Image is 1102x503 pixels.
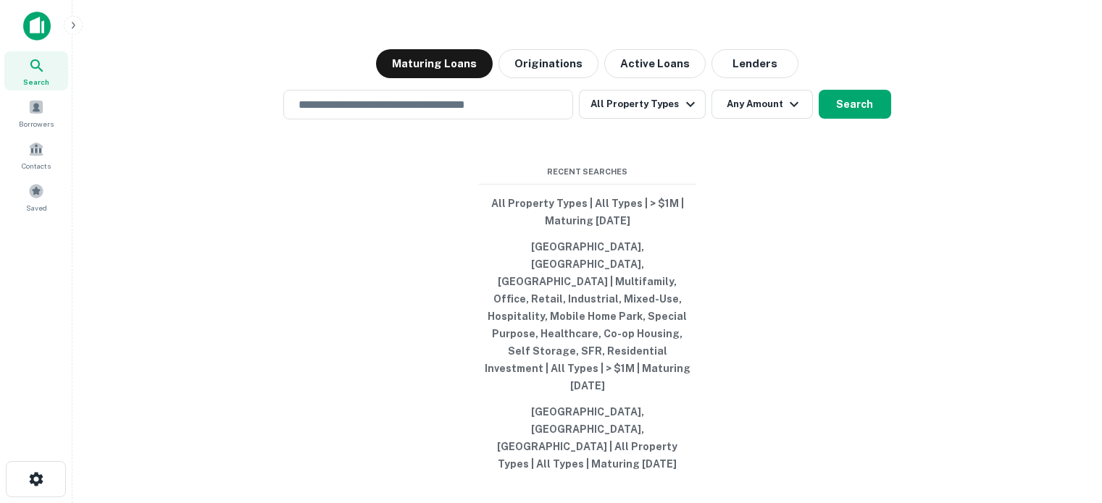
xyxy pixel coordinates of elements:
span: Recent Searches [479,166,696,178]
button: Any Amount [711,90,813,119]
button: Lenders [711,49,798,78]
button: All Property Types | All Types | > $1M | Maturing [DATE] [479,190,696,234]
a: Contacts [4,135,68,174]
button: All Property Types [579,90,705,119]
button: Originations [498,49,598,78]
span: Search [23,76,49,88]
iframe: Chat Widget [1030,387,1102,457]
a: Saved [4,177,68,216]
a: Borrowers [4,93,68,132]
button: Search [819,90,891,119]
button: Active Loans [604,49,706,78]
button: [GEOGRAPHIC_DATA], [GEOGRAPHIC_DATA], [GEOGRAPHIC_DATA] | Multifamily, Office, Retail, Industrial... [479,234,696,399]
button: Maturing Loans [376,49,493,78]
a: Search [4,51,68,90]
span: Contacts [22,160,51,172]
span: Saved [26,202,47,214]
button: [GEOGRAPHIC_DATA], [GEOGRAPHIC_DATA], [GEOGRAPHIC_DATA] | All Property Types | All Types | Maturi... [479,399,696,477]
span: Borrowers [19,118,54,130]
img: capitalize-icon.png [23,12,51,41]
